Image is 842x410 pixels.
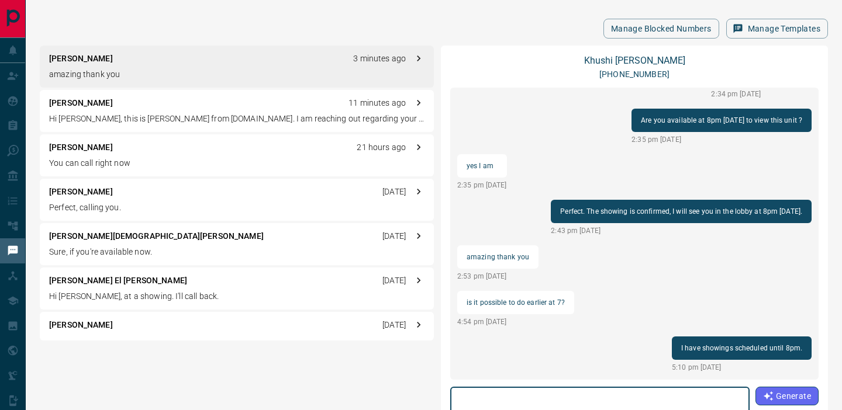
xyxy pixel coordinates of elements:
p: 5:10 pm [DATE] [672,362,812,373]
p: [PERSON_NAME] [49,186,113,198]
p: 2:35 pm [DATE] [631,134,812,145]
p: Hi [PERSON_NAME], at a showing. I'll call back. [49,290,425,303]
p: [PERSON_NAME] [49,53,113,65]
p: [DATE] [382,186,406,198]
p: [DATE] [382,319,406,331]
p: Are you available at 8pm [DATE] to view this unit ? [641,113,802,127]
p: You can call right now [49,157,425,169]
p: amazing thank you [467,250,529,264]
p: [PHONE_NUMBER] [599,68,670,81]
p: Perfect, calling you. [49,201,425,214]
button: Generate [755,387,819,405]
button: Manage Blocked Numbers [603,19,719,39]
p: 2:43 pm [DATE] [551,225,812,236]
p: 2:35 pm [DATE] [457,180,507,190]
p: Sure, if you're available now. [49,246,425,258]
p: yes I am [467,159,498,173]
p: [DATE] [382,230,406,242]
p: [PERSON_NAME] [49,319,113,331]
p: [PERSON_NAME] [49,141,113,154]
a: Khushi [PERSON_NAME] [584,55,685,66]
button: Manage Templates [726,19,828,39]
p: 11 minutes ago [348,97,406,109]
p: 2:34 pm [DATE] [711,89,812,99]
p: 2:53 pm [DATE] [457,271,539,282]
p: Hi [PERSON_NAME], this is [PERSON_NAME] from [DOMAIN_NAME]. I am reaching out regarding your requ... [49,113,425,125]
p: [DATE] [382,275,406,287]
p: [PERSON_NAME][DEMOGRAPHIC_DATA][PERSON_NAME] [49,230,264,242]
p: 3 minutes ago [353,53,406,65]
p: [PERSON_NAME] El [PERSON_NAME] [49,275,187,287]
p: amazing thank you [49,68,425,81]
p: is it possible to do earlier at 7? [467,296,565,310]
p: Perfect. The showing is confirmed, I will see you in the lobby at 8pm [DATE]. [560,204,802,218]
p: 4:54 pm [DATE] [457,317,574,327]
p: I have showings scheduled until 8pm. [681,341,802,355]
p: 21 hours ago [357,141,406,154]
p: [PERSON_NAME] [49,97,113,109]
